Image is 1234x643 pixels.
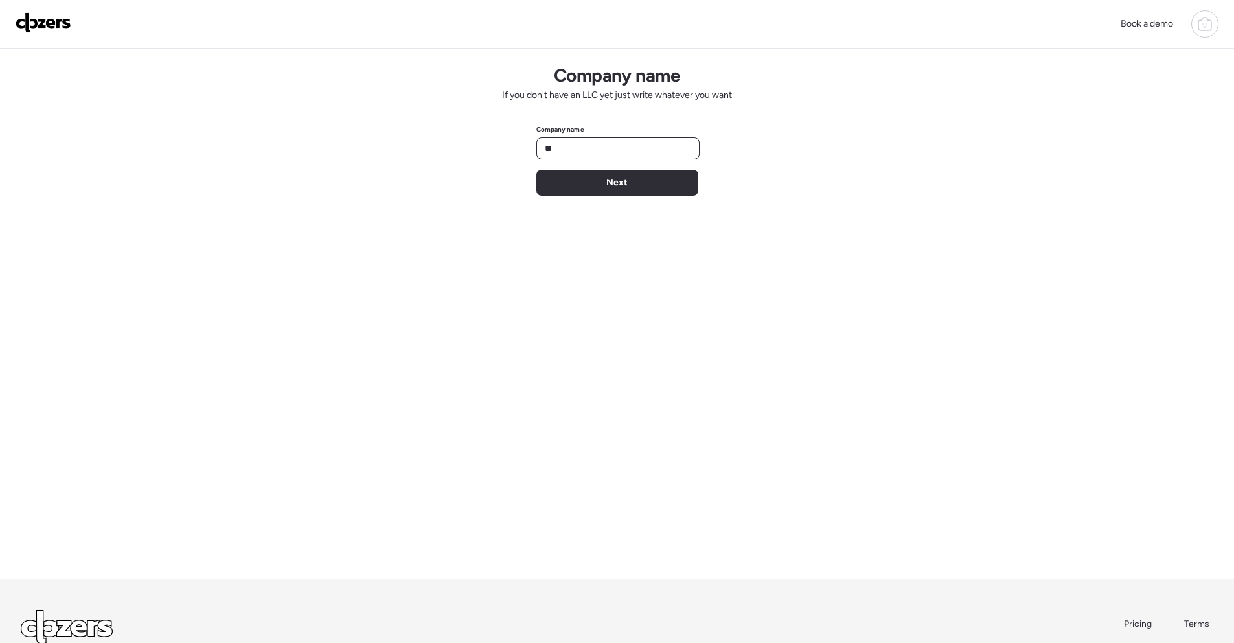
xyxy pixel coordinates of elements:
[554,64,680,86] h1: Company name
[1184,618,1213,631] a: Terms
[1121,18,1173,29] span: Book a demo
[1184,618,1209,629] span: Terms
[502,89,732,102] span: If you don't have an LLC yet just write whatever you want
[536,125,584,134] label: Company name
[1124,618,1152,629] span: Pricing
[606,176,628,189] span: Next
[1124,618,1153,631] a: Pricing
[16,12,71,33] img: Logo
